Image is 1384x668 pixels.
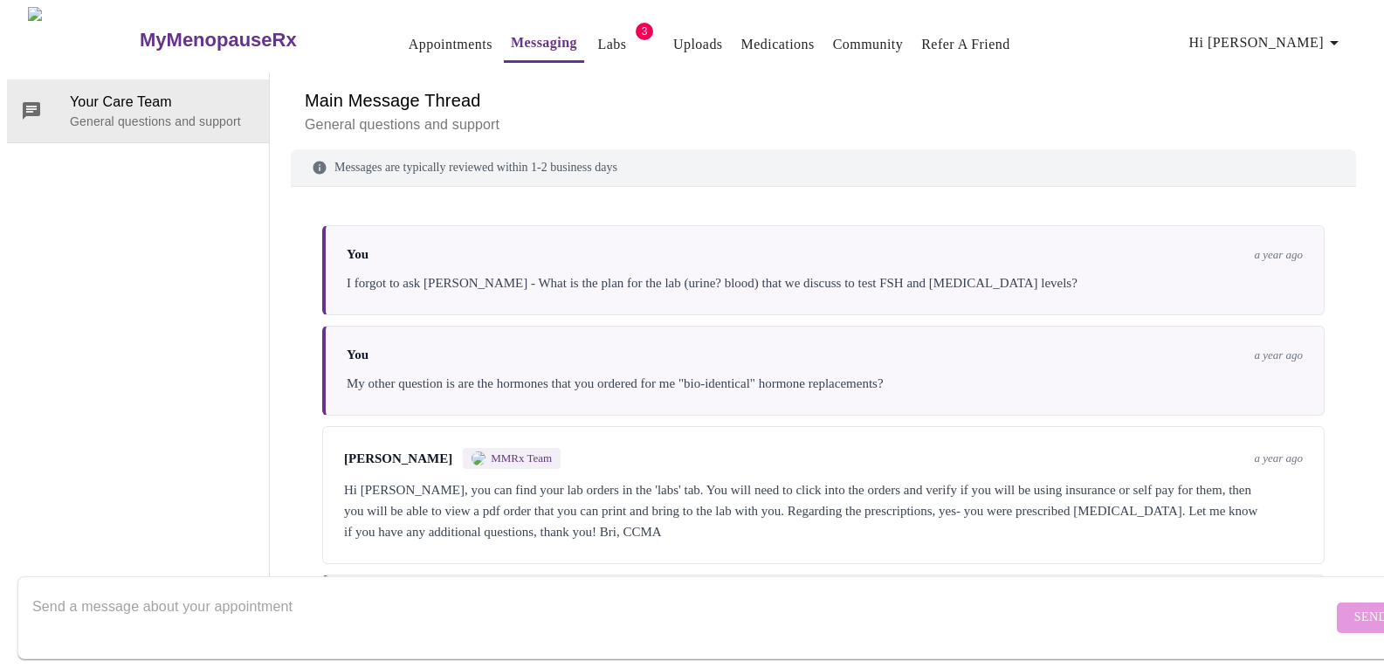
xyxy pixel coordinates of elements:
a: Labs [598,32,627,57]
img: MyMenopauseRx Logo [28,7,138,72]
a: Refer a Friend [921,32,1010,57]
span: MMRx Team [491,451,552,465]
span: a year ago [1254,451,1303,465]
h3: MyMenopauseRx [140,29,297,52]
span: You [347,348,368,362]
p: General questions and support [305,114,1342,135]
button: Community [826,27,911,62]
a: MyMenopauseRx [138,10,367,71]
div: Your Care TeamGeneral questions and support [7,79,269,142]
div: Messages are typically reviewed within 1-2 business days [291,149,1356,187]
span: a year ago [1254,248,1303,262]
a: Community [833,32,904,57]
a: Appointments [409,32,492,57]
button: Medications [734,27,822,62]
p: General questions and support [70,113,255,130]
span: 3 [636,23,653,40]
button: Uploads [666,27,730,62]
button: Refer a Friend [914,27,1017,62]
textarea: Send a message about your appointment [32,589,1332,645]
span: [PERSON_NAME] [344,451,452,466]
div: Hi [PERSON_NAME], you can find your lab orders in the 'labs' tab. You will need to click into the... [344,479,1303,542]
h6: Main Message Thread [305,86,1342,114]
span: Your Care Team [70,92,255,113]
button: Labs [584,27,640,62]
span: You [347,247,368,262]
button: Hi [PERSON_NAME] [1182,25,1352,60]
a: Messaging [511,31,577,55]
span: Hi [PERSON_NAME] [1189,31,1345,55]
span: a year ago [1254,348,1303,362]
img: MMRX [472,451,485,465]
div: I forgot to ask [PERSON_NAME] - What is the plan for the lab (urine? blood) that we discuss to te... [347,272,1303,293]
a: Medications [741,32,815,57]
button: Messaging [504,25,584,63]
div: My other question is are the hormones that you ordered for me "bio-identical" hormone replacements? [347,373,1303,394]
a: Uploads [673,32,723,57]
button: Appointments [402,27,499,62]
